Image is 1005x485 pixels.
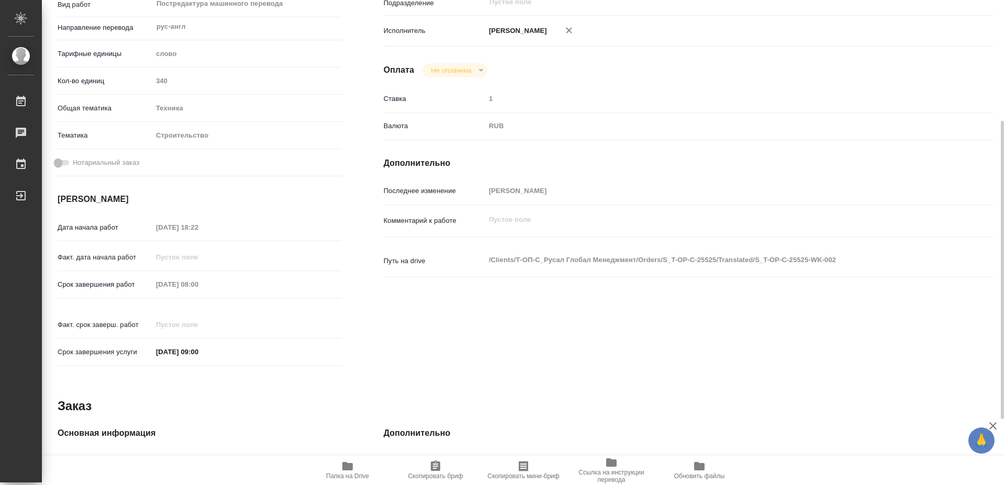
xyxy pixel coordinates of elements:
span: Ссылка на инструкции перевода [574,469,649,483]
div: Строительство [152,127,342,144]
p: Факт. дата начала работ [58,252,152,263]
input: Пустое поле [485,91,943,106]
button: Скопировать мини-бриф [479,456,567,485]
textarea: /Clients/Т-ОП-С_Русал Глобал Менеджмент/Orders/S_T-OP-C-25525/Translated/S_T-OP-C-25525-WK-002 [485,251,943,269]
div: RUB [485,117,943,135]
h4: Основная информация [58,427,342,439]
p: Последнее изменение [384,186,485,196]
h4: Оплата [384,64,415,76]
h2: Заказ [58,398,92,414]
div: Техника [152,99,342,117]
h4: Дополнительно [384,427,993,439]
input: Пустое поле [152,73,342,88]
p: Срок завершения услуги [58,347,152,357]
p: Кол-во единиц [58,76,152,86]
button: Удалить исполнителя [557,19,580,42]
input: Пустое поле [485,183,943,198]
input: ✎ Введи что-нибудь [152,344,244,359]
button: Ссылка на инструкции перевода [567,456,655,485]
p: Срок завершения работ [58,279,152,290]
input: Пустое поле [152,277,244,292]
input: Пустое поле [152,220,244,235]
span: Скопировать мини-бриф [487,472,559,480]
p: Направление перевода [58,22,152,33]
button: Обновить файлы [655,456,743,485]
span: Скопировать бриф [408,472,463,480]
p: Путь на drive [384,256,485,266]
span: Нотариальный заказ [73,157,139,168]
input: Пустое поле [152,250,244,265]
input: Пустое поле [152,454,342,469]
div: Не оплачена [422,63,487,77]
button: Не оплачена [428,66,474,75]
p: [PERSON_NAME] [485,26,547,36]
button: Папка на Drive [304,456,392,485]
p: Тематика [58,130,152,141]
p: Комментарий к работе [384,216,485,226]
p: Тарифные единицы [58,49,152,59]
button: 🙏 [968,427,995,454]
p: Дата начала работ [58,222,152,233]
p: Ставка [384,94,485,104]
span: Обновить файлы [674,472,725,480]
h4: [PERSON_NAME] [58,193,342,206]
p: Валюта [384,121,485,131]
button: Скопировать бриф [392,456,479,485]
span: 🙏 [973,430,990,452]
p: Исполнитель [384,26,485,36]
p: Общая тематика [58,103,152,114]
div: слово [152,45,342,63]
input: Пустое поле [152,317,244,332]
p: Факт. срок заверш. работ [58,320,152,330]
input: Пустое поле [485,454,943,469]
span: Папка на Drive [326,472,369,480]
h4: Дополнительно [384,157,993,170]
